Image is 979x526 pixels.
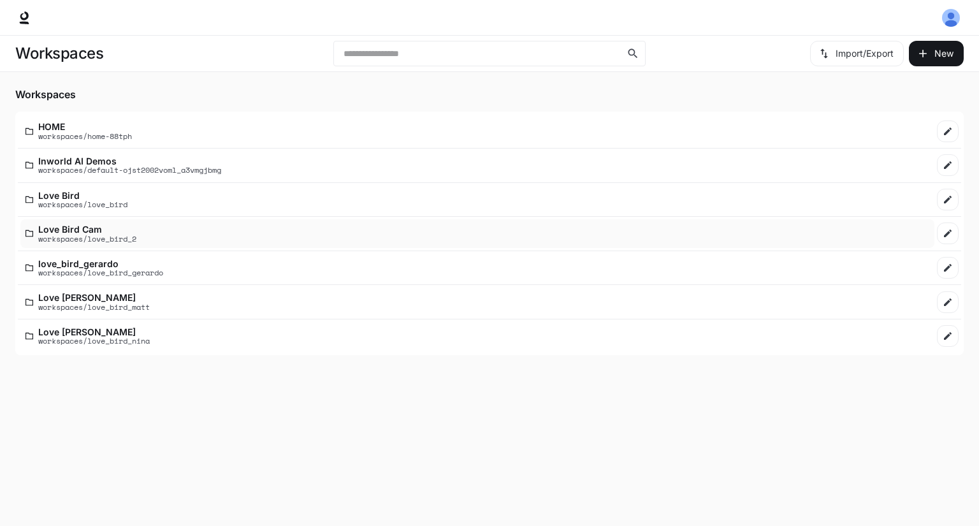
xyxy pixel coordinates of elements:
[38,132,132,140] p: workspaces/home-88tph
[20,151,934,180] a: Inworld AI Demosworkspaces/default-ojst2002voml_a3vmgjbmg
[38,293,150,302] p: Love [PERSON_NAME]
[38,259,163,268] p: love_bird_gerardo
[909,41,964,66] button: Create workspace
[38,337,150,345] p: workspaces/love_bird_nina
[38,156,221,166] p: Inworld AI Demos
[20,219,934,248] a: Love Bird Camworkspaces/love_bird_2
[810,41,904,66] button: Import/Export
[938,5,964,31] button: User avatar
[38,166,221,174] p: workspaces/default-ojst2002voml_a3vmgjbmg
[15,87,964,101] h5: Workspaces
[937,223,959,244] a: Edit workspace
[937,189,959,210] a: Edit workspace
[937,257,959,279] a: Edit workspace
[937,154,959,176] a: Edit workspace
[38,303,150,311] p: workspaces/love_bird_matt
[38,327,150,337] p: Love [PERSON_NAME]
[38,191,127,200] p: Love Bird
[20,186,934,214] a: Love Birdworkspaces/love_bird
[937,291,959,313] a: Edit workspace
[38,122,132,131] p: HOME
[15,41,103,66] h1: Workspaces
[20,322,934,351] a: Love [PERSON_NAME]workspaces/love_bird_nina
[38,224,136,234] p: Love Bird Cam
[20,288,934,316] a: Love [PERSON_NAME]workspaces/love_bird_matt
[38,200,127,208] p: workspaces/love_bird
[937,121,959,142] a: Edit workspace
[937,325,959,347] a: Edit workspace
[20,117,934,145] a: HOMEworkspaces/home-88tph
[20,254,934,282] a: love_bird_gerardoworkspaces/love_bird_gerardo
[38,235,136,243] p: workspaces/love_bird_2
[942,9,960,27] img: User avatar
[38,268,163,277] p: workspaces/love_bird_gerardo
